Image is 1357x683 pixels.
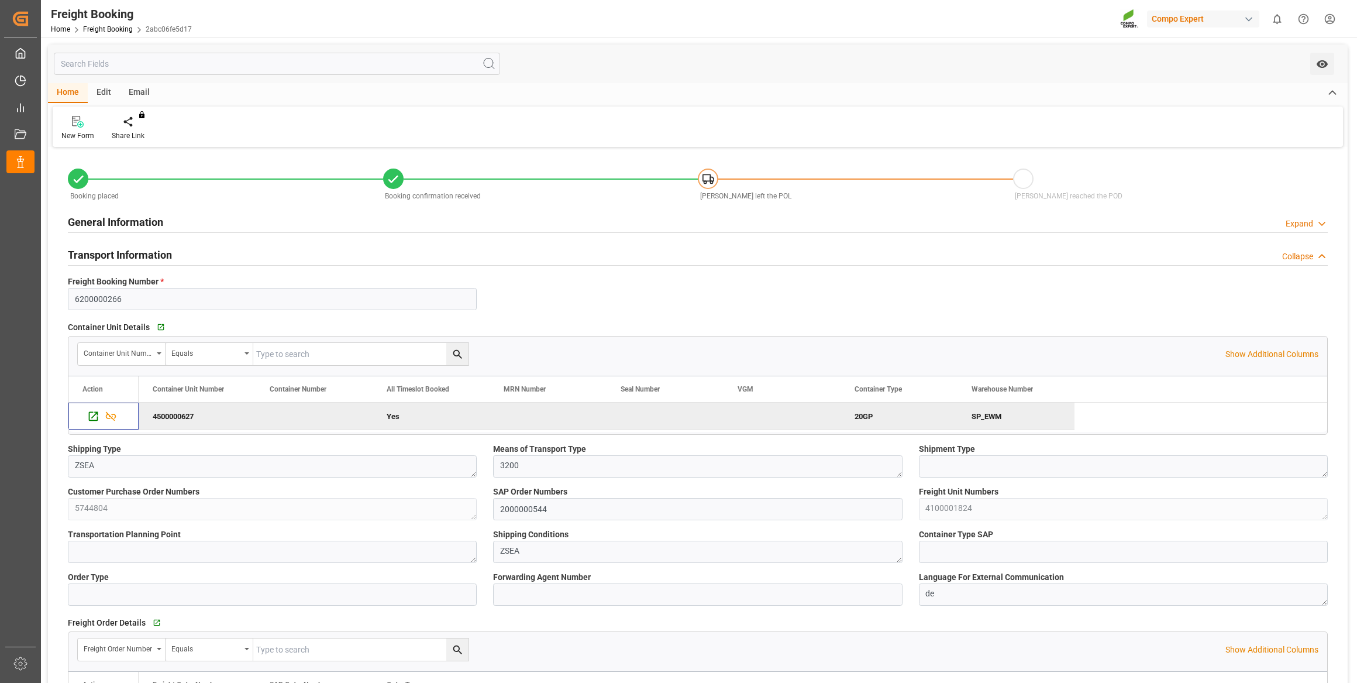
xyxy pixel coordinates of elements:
[68,443,121,455] span: Shipping Type
[68,486,199,498] span: Customer Purchase Order Numbers
[1147,8,1264,30] button: Compo Expert
[68,321,150,334] span: Container Unit Details
[51,5,192,23] div: Freight Booking
[1147,11,1259,28] div: Compo Expert
[1015,192,1122,200] span: [PERSON_NAME] reached the POD
[493,443,586,455] span: Means of Transport Type
[1120,9,1139,29] img: Screenshot%202023-09-29%20at%2010.02.21.png_1712312052.png
[493,455,902,478] textarea: 3200
[855,403,943,430] div: 20GP
[972,385,1033,393] span: Warehouse Number
[1290,6,1317,32] button: Help Center
[68,276,164,288] span: Freight Booking Number
[82,385,103,393] div: Action
[68,247,172,263] h2: Transport Information
[78,343,166,365] button: open menu
[61,131,94,141] div: New Form
[1225,348,1318,361] p: Show Additional Columns
[1264,6,1290,32] button: show 0 new notifications
[120,83,159,103] div: Email
[54,53,500,75] input: Search Fields
[958,403,1074,430] div: SP_EWM
[171,641,240,654] div: Equals
[84,641,153,654] div: Freight Order Number
[84,345,153,359] div: Container Unit Number
[166,639,253,661] button: open menu
[1225,644,1318,656] p: Show Additional Columns
[139,403,256,430] div: 4500000627
[68,403,139,430] div: Press SPACE to deselect this row.
[166,343,253,365] button: open menu
[738,385,753,393] span: VGM
[1310,53,1334,75] button: open menu
[171,345,240,359] div: Equals
[68,528,181,541] span: Transportation Planning Point
[919,584,1328,606] textarea: de
[493,486,567,498] span: SAP Order Numbers
[493,541,902,563] textarea: ZSEA
[919,443,975,455] span: Shipment Type
[68,214,163,230] h2: General Information
[68,571,109,584] span: Order Type
[621,385,660,393] span: Seal Number
[1282,250,1313,263] div: Collapse
[51,25,70,33] a: Home
[387,403,476,430] div: Yes
[78,639,166,661] button: open menu
[855,385,902,393] span: Container Type
[1286,218,1313,230] div: Expand
[385,192,481,200] span: Booking confirmation received
[919,571,1064,584] span: Language For External Communication
[70,192,119,200] span: Booking placed
[88,83,120,103] div: Edit
[68,455,477,478] textarea: ZSEA
[700,192,791,200] span: [PERSON_NAME] left the POL
[387,385,449,393] span: All Timeslot Booked
[919,528,993,541] span: Container Type SAP
[446,343,469,365] button: search button
[270,385,326,393] span: Container Number
[68,498,477,520] textarea: 5744804
[48,83,88,103] div: Home
[504,385,546,393] span: MRN Number
[253,343,469,365] input: Type to search
[493,528,569,541] span: Shipping Conditions
[83,25,133,33] a: Freight Booking
[919,486,998,498] span: Freight Unit Numbers
[68,617,146,629] span: Freight Order Details
[153,385,224,393] span: Container Unit Number
[493,571,591,584] span: Forwarding Agent Number
[139,403,1074,430] div: Press SPACE to deselect this row.
[253,639,469,661] input: Type to search
[919,498,1328,520] textarea: 4100001824
[446,639,469,661] button: search button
